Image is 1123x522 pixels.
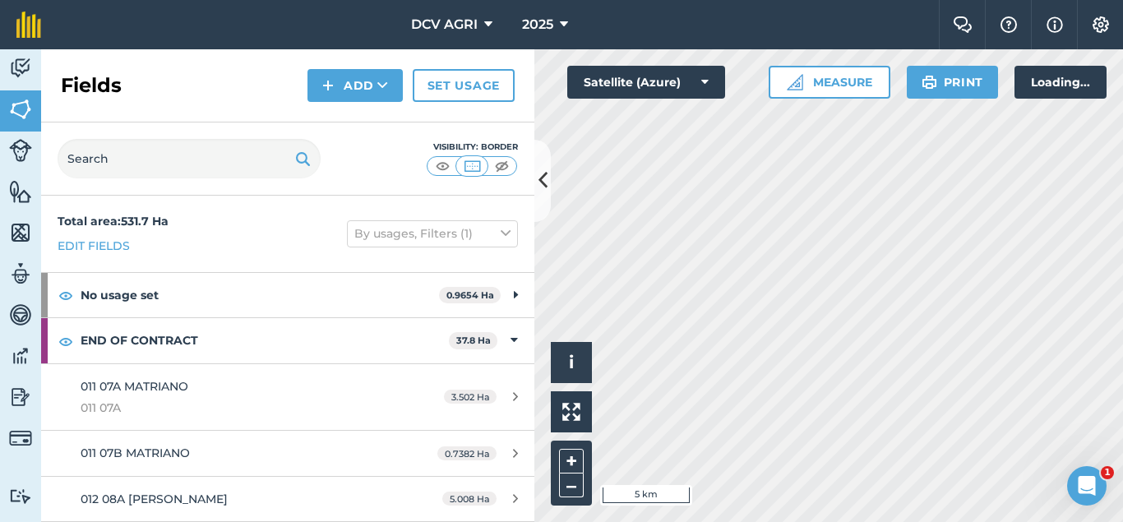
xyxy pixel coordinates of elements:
span: 0.7382 Ha [437,446,497,460]
img: svg+xml;base64,PD94bWwgdmVyc2lvbj0iMS4wIiBlbmNvZGluZz0idXRmLTgiPz4KPCEtLSBHZW5lcmF0b3I6IEFkb2JlIE... [9,488,32,504]
strong: 37.8 Ha [456,335,491,346]
img: svg+xml;base64,PHN2ZyB4bWxucz0iaHR0cDovL3d3dy53My5vcmcvMjAwMC9zdmciIHdpZHRoPSIxOCIgaGVpZ2h0PSIyNC... [58,331,73,351]
h2: Fields [61,72,122,99]
a: 011 07B MATRIANO0.7382 Ha [41,431,534,475]
img: svg+xml;base64,PHN2ZyB4bWxucz0iaHR0cDovL3d3dy53My5vcmcvMjAwMC9zdmciIHdpZHRoPSIxOSIgaGVpZ2h0PSIyNC... [922,72,937,92]
span: DCV AGRI [411,15,478,35]
img: svg+xml;base64,PHN2ZyB4bWxucz0iaHR0cDovL3d3dy53My5vcmcvMjAwMC9zdmciIHdpZHRoPSIxNCIgaGVpZ2h0PSIyNC... [322,76,334,95]
span: 5.008 Ha [442,492,497,506]
img: svg+xml;base64,PD94bWwgdmVyc2lvbj0iMS4wIiBlbmNvZGluZz0idXRmLTgiPz4KPCEtLSBHZW5lcmF0b3I6IEFkb2JlIE... [9,427,32,450]
span: 011 07A [81,399,390,417]
img: svg+xml;base64,PHN2ZyB4bWxucz0iaHR0cDovL3d3dy53My5vcmcvMjAwMC9zdmciIHdpZHRoPSI1NiIgaGVpZ2h0PSI2MC... [9,97,32,122]
button: Measure [769,66,890,99]
img: svg+xml;base64,PHN2ZyB4bWxucz0iaHR0cDovL3d3dy53My5vcmcvMjAwMC9zdmciIHdpZHRoPSIxNyIgaGVpZ2h0PSIxNy... [1047,15,1063,35]
img: svg+xml;base64,PHN2ZyB4bWxucz0iaHR0cDovL3d3dy53My5vcmcvMjAwMC9zdmciIHdpZHRoPSI1NiIgaGVpZ2h0PSI2MC... [9,179,32,204]
span: 011 07B MATRIANO [81,446,190,460]
div: Visibility: Border [426,141,518,154]
input: Search [58,139,321,178]
div: Loading... [1014,66,1107,99]
img: Two speech bubbles overlapping with the left bubble in the forefront [953,16,973,33]
a: 012 08A [PERSON_NAME]5.008 Ha [41,477,534,521]
strong: Total area : 531.7 Ha [58,214,169,229]
a: Edit fields [58,237,130,255]
button: Print [907,66,999,99]
img: svg+xml;base64,PHN2ZyB4bWxucz0iaHR0cDovL3d3dy53My5vcmcvMjAwMC9zdmciIHdpZHRoPSI1MCIgaGVpZ2h0PSI0MC... [432,158,453,174]
button: – [559,473,584,497]
img: Ruler icon [787,74,803,90]
button: + [559,449,584,473]
strong: No usage set [81,273,439,317]
span: 3.502 Ha [444,390,497,404]
button: Add [307,69,403,102]
button: Satellite (Azure) [567,66,725,99]
a: 011 07A MATRIANO011 07A3.502 Ha [41,364,534,431]
img: svg+xml;base64,PHN2ZyB4bWxucz0iaHR0cDovL3d3dy53My5vcmcvMjAwMC9zdmciIHdpZHRoPSIxOSIgaGVpZ2h0PSIyNC... [295,149,311,169]
button: By usages, Filters (1) [347,220,518,247]
strong: END OF CONTRACT [81,318,449,363]
div: No usage set0.9654 Ha [41,273,534,317]
span: 012 08A [PERSON_NAME] [81,492,228,506]
span: 1 [1101,466,1114,479]
img: A question mark icon [999,16,1019,33]
img: svg+xml;base64,PHN2ZyB4bWxucz0iaHR0cDovL3d3dy53My5vcmcvMjAwMC9zdmciIHdpZHRoPSIxOCIgaGVpZ2h0PSIyNC... [58,285,73,305]
img: svg+xml;base64,PD94bWwgdmVyc2lvbj0iMS4wIiBlbmNvZGluZz0idXRmLTgiPz4KPCEtLSBHZW5lcmF0b3I6IEFkb2JlIE... [9,385,32,409]
div: END OF CONTRACT37.8 Ha [41,318,534,363]
img: Four arrows, one pointing top left, one top right, one bottom right and the last bottom left [562,403,580,421]
img: svg+xml;base64,PD94bWwgdmVyc2lvbj0iMS4wIiBlbmNvZGluZz0idXRmLTgiPz4KPCEtLSBHZW5lcmF0b3I6IEFkb2JlIE... [9,261,32,286]
span: 011 07A MATRIANO [81,379,188,394]
img: svg+xml;base64,PD94bWwgdmVyc2lvbj0iMS4wIiBlbmNvZGluZz0idXRmLTgiPz4KPCEtLSBHZW5lcmF0b3I6IEFkb2JlIE... [9,344,32,368]
img: svg+xml;base64,PD94bWwgdmVyc2lvbj0iMS4wIiBlbmNvZGluZz0idXRmLTgiPz4KPCEtLSBHZW5lcmF0b3I6IEFkb2JlIE... [9,139,32,162]
button: i [551,342,592,383]
strong: 0.9654 Ha [446,289,494,301]
img: svg+xml;base64,PHN2ZyB4bWxucz0iaHR0cDovL3d3dy53My5vcmcvMjAwMC9zdmciIHdpZHRoPSI1MCIgaGVpZ2h0PSI0MC... [492,158,512,174]
iframe: Intercom live chat [1067,466,1107,506]
a: Set usage [413,69,515,102]
img: fieldmargin Logo [16,12,41,38]
img: A cog icon [1091,16,1111,33]
span: i [569,352,574,372]
img: svg+xml;base64,PD94bWwgdmVyc2lvbj0iMS4wIiBlbmNvZGluZz0idXRmLTgiPz4KPCEtLSBHZW5lcmF0b3I6IEFkb2JlIE... [9,303,32,327]
span: 2025 [522,15,553,35]
img: svg+xml;base64,PHN2ZyB4bWxucz0iaHR0cDovL3d3dy53My5vcmcvMjAwMC9zdmciIHdpZHRoPSI1MCIgaGVpZ2h0PSI0MC... [462,158,483,174]
img: svg+xml;base64,PD94bWwgdmVyc2lvbj0iMS4wIiBlbmNvZGluZz0idXRmLTgiPz4KPCEtLSBHZW5lcmF0b3I6IEFkb2JlIE... [9,56,32,81]
img: svg+xml;base64,PHN2ZyB4bWxucz0iaHR0cDovL3d3dy53My5vcmcvMjAwMC9zdmciIHdpZHRoPSI1NiIgaGVpZ2h0PSI2MC... [9,220,32,245]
